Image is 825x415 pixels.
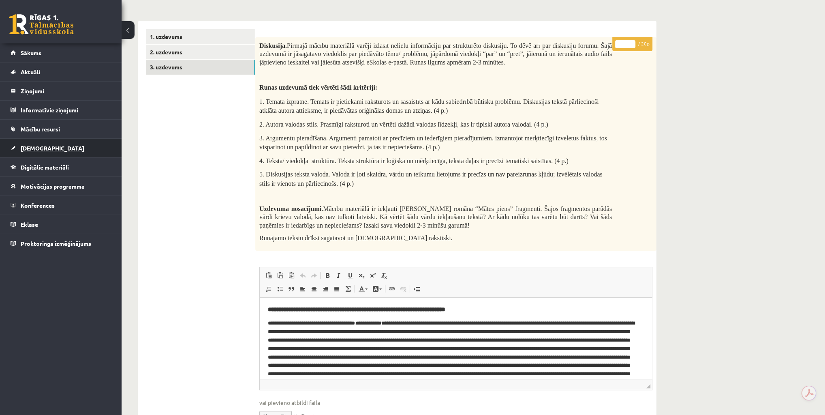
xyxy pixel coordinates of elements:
iframe: Bagātinātā teksta redaktors, wiswyg-editor-user-answer-47433998474500 [260,298,652,379]
a: Pasvītrojums (vadīšanas taustiņš+U) [344,270,356,281]
a: Izlīdzināt malas [331,284,342,294]
a: Ziņojumi [11,82,111,100]
a: Bloka citāts [286,284,297,294]
legend: Ziņojumi [21,82,111,100]
span: Uzdevuma nosacījumi. [259,205,323,212]
span: Runas uzdevumā tiek vērtēti šādi kritēriji: [259,84,377,91]
a: Konferences [11,196,111,215]
a: Motivācijas programma [11,177,111,196]
span: Diskusija. [259,42,287,49]
legend: Informatīvie ziņojumi [21,101,111,119]
span: 1. Temata izpratne. Temats ir pietiekami raksturots un sasaistīts ar kādu sabiedrībā būtisku prob... [259,98,598,114]
a: Treknraksts (vadīšanas taustiņš+B) [322,270,333,281]
a: Slīpraksts (vadīšanas taustiņš+I) [333,270,344,281]
span: Digitālie materiāli [21,163,69,171]
a: Mācību resursi [11,120,111,138]
a: Ievietot kā vienkāršu tekstu (vadīšanas taustiņš+pārslēgšanas taustiņš+V) [274,270,286,281]
span: 2. Autora valodas stils. Prasmīgi raksturoti un vērtēti dažādi valodas līdzekļi, kas ir tipiski a... [259,121,548,128]
a: Math [342,284,354,294]
a: Atcelt (vadīšanas taustiņš+Z) [297,270,308,281]
body: Bagātinātā teksta redaktors, wiswyg-editor-user-answer-47433998474500 [8,8,384,98]
a: Apakšraksts [356,270,367,281]
a: Centrēti [308,284,320,294]
a: 2. uzdevums [146,45,255,60]
span: Eklase [21,221,38,228]
a: 1. uzdevums [146,29,255,44]
span: Runājamo tekstu drīkst sagatavot un [DEMOGRAPHIC_DATA] rakstiski. [259,234,452,241]
a: Noņemt stilus [378,270,390,281]
a: Augšraksts [367,270,378,281]
p: / 20p [612,37,652,51]
a: Saite (vadīšanas taustiņš+K) [386,284,398,294]
a: Atsaistīt [398,284,409,294]
a: Ievietot/noņemt numurētu sarakstu [263,284,274,294]
span: [DEMOGRAPHIC_DATA] [21,144,84,152]
a: Proktoringa izmēģinājums [11,234,111,253]
span: 4. Teksta/ viedokļa struktūra. Teksta struktūra ir loģiska un mērķtiecīga, teksta daļas ir precīz... [259,157,569,164]
span: Aktuāli [21,68,40,75]
a: Digitālie materiāli [11,158,111,176]
span: Sākums [21,49,41,56]
a: [DEMOGRAPHIC_DATA] [11,139,111,157]
span: 3. Argumentu pierādīšana. Argumenti pamatoti ar precīziem un iederīgiem pierādījumiem, izmantojot... [259,135,607,151]
span: Pirmajā mācību materiālā varēji izlasīt nelielu informāciju par strukturēto diskusiju. To dēvē ar... [259,42,612,66]
a: Teksta krāsa [356,284,370,294]
span: Mērogot [646,384,650,388]
a: Sākums [11,43,111,62]
span: Mācību resursi [21,125,60,133]
a: Aktuāli [11,62,111,81]
span: Konferences [21,202,55,209]
span: Proktoringa izmēģinājums [21,240,91,247]
a: Informatīvie ziņojumi [11,101,111,119]
a: Ievietot lapas pārtraukumu drukai [411,284,422,294]
a: Ievietot no Worda [286,270,297,281]
span: vai pievieno atbildi failā [259,398,652,407]
span: Mācību materiālā ir iekļauti [PERSON_NAME] romāna “Mātes piens” fragmenti. Šajos fragmentos parād... [259,205,612,229]
span: 5. Diskusijas teksta valoda. Valoda ir ļoti skaidra, vārdu un teikumu lietojums ir precīzs un nav... [259,171,603,187]
body: Bagātinātā teksta redaktors, wiswyg-editor-47433901792020-1760297070-844 [8,8,383,17]
a: Izlīdzināt pa labi [320,284,331,294]
a: Atkārtot (vadīšanas taustiņš+Y) [308,270,320,281]
a: Ievietot/noņemt sarakstu ar aizzīmēm [274,284,286,294]
span: Motivācijas programma [21,183,85,190]
a: Eklase [11,215,111,234]
a: Izlīdzināt pa kreisi [297,284,308,294]
a: Ielīmēt (vadīšanas taustiņš+V) [263,270,274,281]
a: Rīgas 1. Tālmācības vidusskola [9,14,74,34]
a: Fona krāsa [370,284,384,294]
a: 3. uzdevums [146,60,255,75]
